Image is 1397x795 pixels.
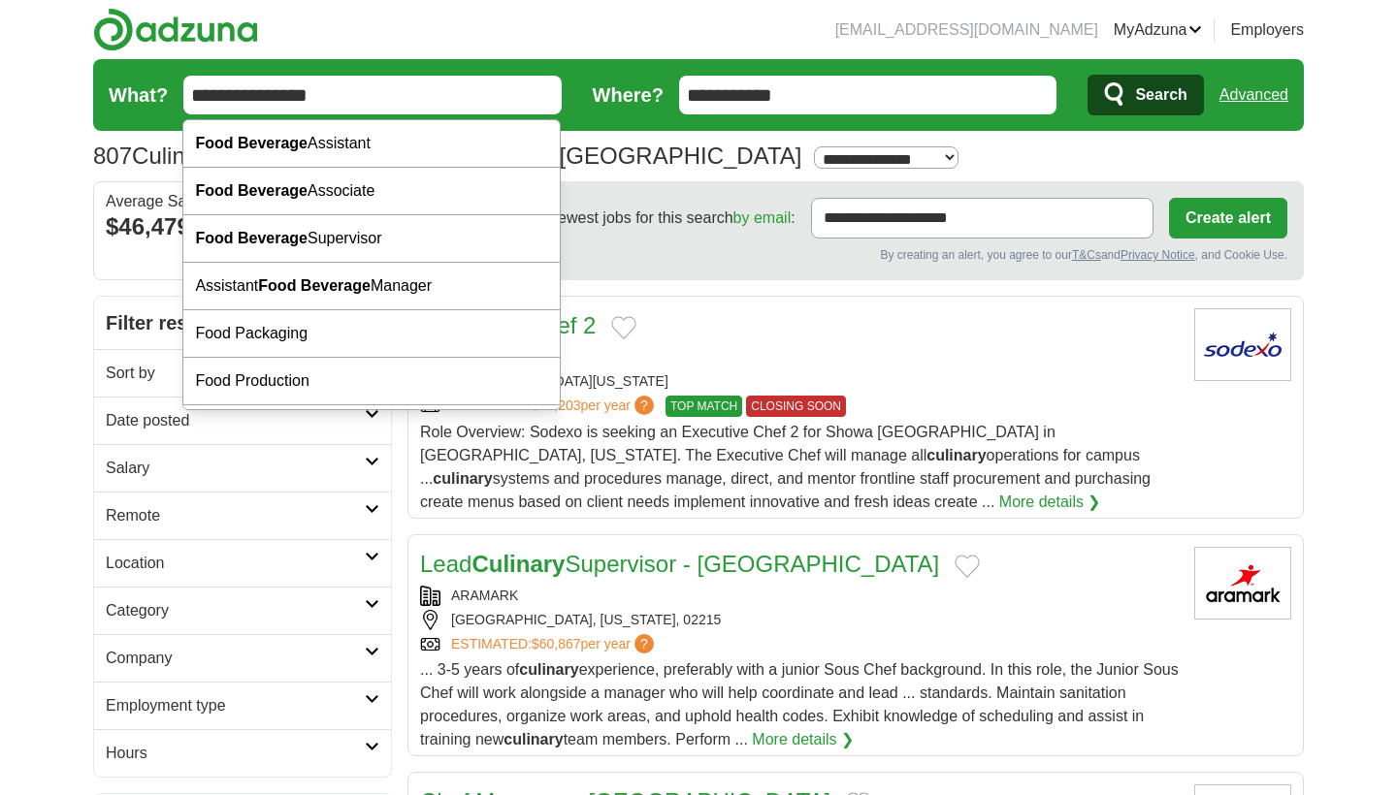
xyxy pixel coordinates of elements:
[94,492,391,539] a: Remote
[835,18,1098,42] li: [EMAIL_ADDRESS][DOMAIN_NAME]
[733,209,792,226] a: by email
[593,80,664,110] label: Where?
[420,610,1179,630] div: [GEOGRAPHIC_DATA], [US_STATE], 02215
[109,80,168,110] label: What?
[94,729,391,777] a: Hours
[195,135,308,151] strong: Food Beverage
[183,310,560,358] div: Food Packaging
[926,447,986,463] strong: culinary
[93,143,801,169] h1: Culinary Jobs in [GEOGRAPHIC_DATA], [GEOGRAPHIC_DATA]
[451,634,658,654] a: ESTIMATED:$60,867per year?
[955,555,980,578] button: Add to favorite jobs
[106,552,365,575] h2: Location
[106,362,365,385] h2: Sort by
[1121,248,1195,262] a: Privacy Notice
[106,457,365,480] h2: Salary
[471,551,565,577] strong: Culinary
[463,207,795,230] span: Receive the newest jobs for this search :
[752,728,854,751] a: More details ❯
[93,139,132,174] span: 807
[634,634,654,653] span: ?
[94,539,391,587] a: Location
[106,409,365,432] h2: Date posted
[451,588,518,603] a: ARAMARK
[634,396,654,415] span: ?
[106,647,365,670] h2: Company
[183,168,560,215] div: Associate
[1114,18,1203,42] a: MyAdzuna
[183,405,560,453] div: Food Science
[420,371,1179,392] div: [GEOGRAPHIC_DATA][US_STATE]
[183,120,560,168] div: Assistant
[195,182,308,199] strong: Food Beverage
[611,316,636,339] button: Add to favorite jobs
[504,731,563,747] strong: culinary
[94,349,391,397] a: Sort by
[746,396,846,417] span: CLOSING SOON
[195,230,308,246] strong: Food Beverage
[1194,308,1291,381] img: Sodexo logo
[94,682,391,729] a: Employment type
[183,263,560,310] div: Assistant Manager
[420,661,1179,747] span: ... 3-5 years of experience, preferably with a junior Sous Chef background. In this role, the Jun...
[420,424,1151,510] span: Role Overview: Sodexo is seeking an Executive Chef 2 for Showa [GEOGRAPHIC_DATA] in [GEOGRAPHIC_D...
[1219,76,1288,114] a: Advanced
[106,599,365,622] h2: Category
[94,397,391,444] a: Date posted
[1088,75,1203,115] button: Search
[94,444,391,492] a: Salary
[1169,198,1287,238] button: Create alert
[94,297,391,349] h2: Filter results
[258,277,371,294] strong: Food Beverage
[183,215,560,263] div: Supervisor
[666,396,742,417] span: TOP MATCH
[519,661,578,678] strong: culinary
[106,694,365,717] h2: Employment type
[94,634,391,682] a: Company
[94,587,391,634] a: Category
[1135,76,1186,114] span: Search
[106,504,365,527] h2: Remote
[1230,18,1304,42] a: Employers
[93,8,258,51] img: Adzuna logo
[1072,248,1101,262] a: T&Cs
[532,636,581,652] span: $60,867
[106,742,365,765] h2: Hours
[424,246,1287,264] div: By creating an alert, you agree to our and , and Cookie Use.
[106,209,379,244] div: $46,479
[106,194,379,209] div: Average Salary
[999,491,1101,514] a: More details ❯
[183,358,560,405] div: Food Production
[420,551,939,577] a: LeadCulinarySupervisor - [GEOGRAPHIC_DATA]
[1194,547,1291,620] img: Aramark logo
[433,470,492,487] strong: culinary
